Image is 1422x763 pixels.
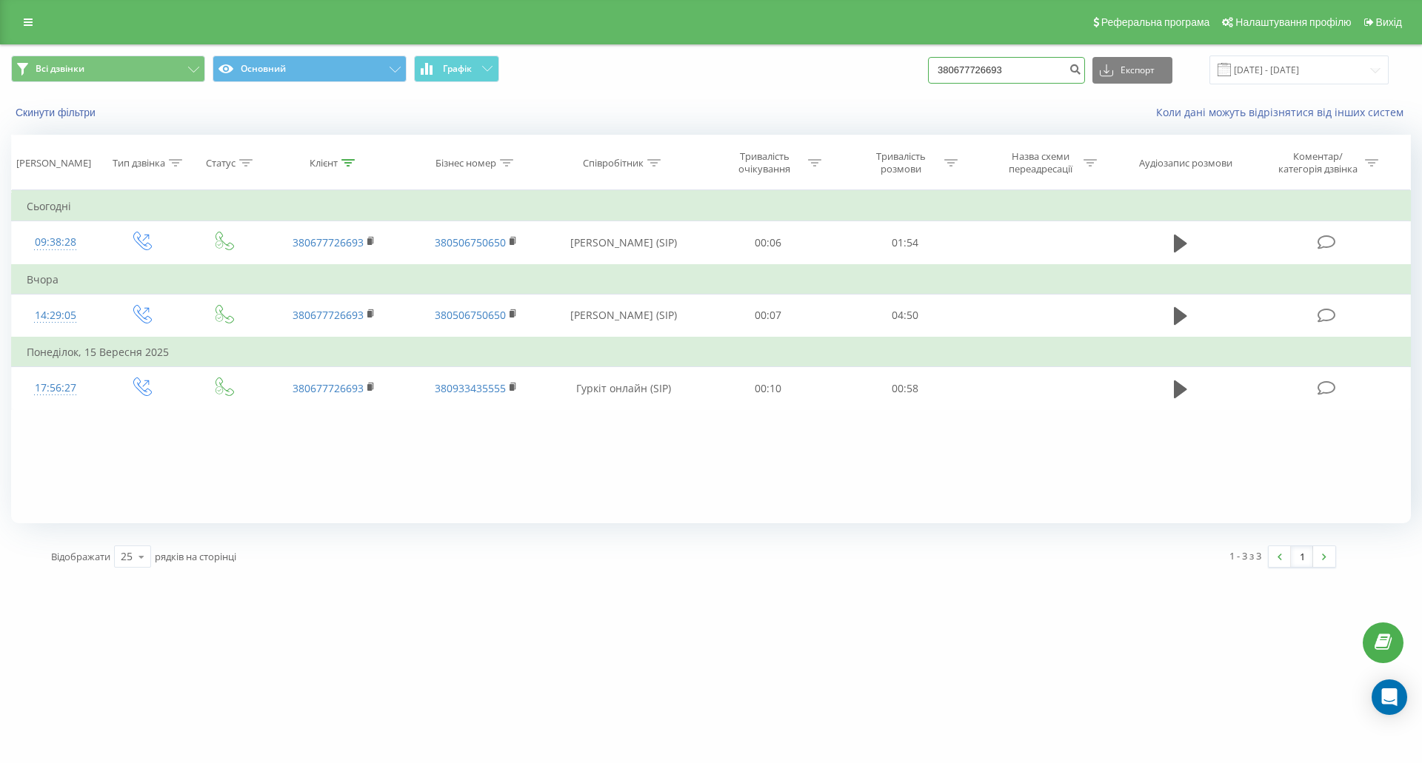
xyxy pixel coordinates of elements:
td: 00:58 [836,367,972,410]
div: Клієнт [310,157,338,169]
a: 380677726693 [293,235,364,249]
div: Коментар/категорія дзвінка [1275,150,1361,175]
div: Open Intercom Messenger [1372,679,1407,715]
button: Всі дзвінки [11,56,205,82]
td: 01:54 [836,221,972,265]
div: Тривалість розмови [861,150,941,175]
a: 380933435555 [435,381,506,395]
a: 380506750650 [435,235,506,249]
span: Відображати [51,550,110,563]
td: 00:06 [700,221,836,265]
div: [PERSON_NAME] [16,157,91,169]
div: Аудіозапис розмови [1139,157,1232,169]
td: [PERSON_NAME] (SIP) [547,294,700,337]
button: Скинути фільтри [11,106,103,119]
span: Вихід [1376,16,1402,28]
td: 00:07 [700,294,836,337]
button: Експорт [1092,57,1172,84]
button: Основний [213,56,407,82]
div: 14:29:05 [27,301,84,330]
a: 380677726693 [293,308,364,322]
a: 380677726693 [293,381,364,395]
div: Бізнес номер [435,157,496,169]
td: [PERSON_NAME] (SIP) [547,221,700,265]
span: Графік [443,64,472,74]
td: 00:10 [700,367,836,410]
div: 09:38:28 [27,228,84,257]
button: Графік [414,56,499,82]
span: рядків на сторінці [155,550,236,563]
input: Пошук за номером [928,57,1085,84]
div: 1 - 3 з 3 [1229,548,1261,563]
a: 380506750650 [435,308,506,322]
div: Статус [206,157,236,169]
td: Гуркіт онлайн (SIP) [547,367,700,410]
a: 1 [1291,546,1313,567]
div: Назва схеми переадресації [1001,150,1080,175]
div: Співробітник [583,157,644,169]
a: Коли дані можуть відрізнятися вiд інших систем [1156,105,1411,119]
td: Вчора [12,265,1411,295]
span: Налаштування профілю [1235,16,1351,28]
td: 04:50 [836,294,972,337]
div: Тривалість очікування [725,150,804,175]
span: Всі дзвінки [36,63,84,75]
td: Сьогодні [12,192,1411,221]
td: Понеділок, 15 Вересня 2025 [12,337,1411,367]
div: 17:56:27 [27,374,84,403]
div: Тип дзвінка [113,157,165,169]
span: Реферальна програма [1101,16,1210,28]
div: 25 [121,549,133,564]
